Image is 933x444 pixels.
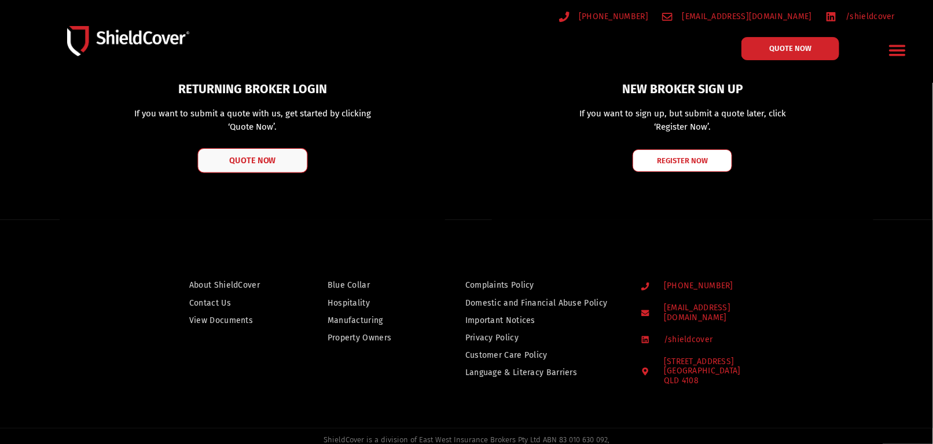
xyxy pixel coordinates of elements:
a: [EMAIL_ADDRESS][DOMAIN_NAME] [662,9,812,24]
img: Shield-Cover-Underwriting-Australia-logo-full [67,26,189,56]
span: Complaints Policy [465,278,534,292]
span: Customer Care Policy [465,348,548,362]
a: Blue Collar [328,278,416,292]
span: About ShieldCover [189,278,260,292]
span: REGISTER NOW [657,157,708,164]
a: Customer Care Policy [465,348,619,362]
a: Privacy Policy [465,331,619,345]
span: QUOTE NOW [229,156,276,164]
span: Manufacturing [328,313,383,328]
a: Manufacturing [328,313,416,328]
iframe: LiveChat chat widget [706,31,933,444]
span: [EMAIL_ADDRESS][DOMAIN_NAME] [661,303,783,323]
a: /shieldcover [826,9,895,24]
a: [EMAIL_ADDRESS][DOMAIN_NAME] [641,303,783,323]
span: /shieldcover [661,335,713,345]
a: View Documents [189,313,278,328]
div: QLD 4108 [664,376,741,386]
p: If you want to submit a quote with us, get started by clicking ‘Quote Now’. [126,107,379,133]
span: Language & Literacy Barriers [465,365,577,380]
h2: RETURNING BROKER LOGIN [102,83,402,96]
span: Important Notices [465,313,535,328]
a: Complaints Policy [465,278,619,292]
a: About ShieldCover [189,278,278,292]
span: View Documents [189,313,253,328]
a: QUOTE NOW [197,148,307,173]
a: Hospitality [328,296,416,310]
a: REGISTER NOW [633,149,732,172]
a: [PHONE_NUMBER] [559,9,649,24]
span: Privacy Policy [465,331,519,345]
p: If you want to sign up, but submit a quote later, click ‘Register Now’. [558,107,807,133]
a: Language & Literacy Barriers [465,365,619,380]
span: Property Owners [328,331,392,345]
a: [PHONE_NUMBER] [641,281,783,291]
span: Hospitality [328,296,370,310]
span: [EMAIL_ADDRESS][DOMAIN_NAME] [679,9,812,24]
a: /shieldcover [641,335,783,345]
a: Property Owners [328,331,416,345]
span: [PHONE_NUMBER] [576,9,648,24]
a: Important Notices [465,313,619,328]
span: /shieldcover [843,9,895,24]
span: Domestic and Financial Abuse Policy [465,296,608,310]
span: [PHONE_NUMBER] [661,281,733,291]
div: [GEOGRAPHIC_DATA] [664,366,741,386]
span: Contact Us [189,296,231,310]
span: [STREET_ADDRESS] [661,357,741,386]
span: Blue Collar [328,278,370,292]
a: Domestic and Financial Abuse Policy [465,296,619,310]
a: NEW BROKER SIGN UP​ [622,82,743,97]
a: Contact Us [189,296,278,310]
